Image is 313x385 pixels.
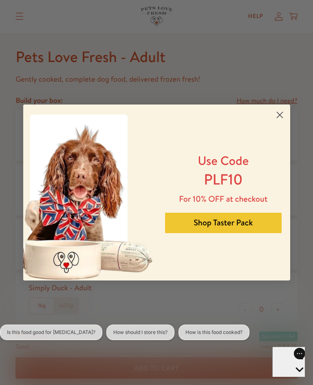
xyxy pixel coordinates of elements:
button: Close dialog [273,108,287,122]
button: Shop Taster Pack [165,213,282,233]
img: 90083654-52f2-4de1-9965-d556b4c9d4d9.jpeg [23,105,157,280]
span: For 10% OFF at checkout [179,194,267,205]
span: Use Code [198,152,249,169]
iframe: Gorgias live chat messenger [272,347,305,377]
span: PLF10 [204,169,242,189]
